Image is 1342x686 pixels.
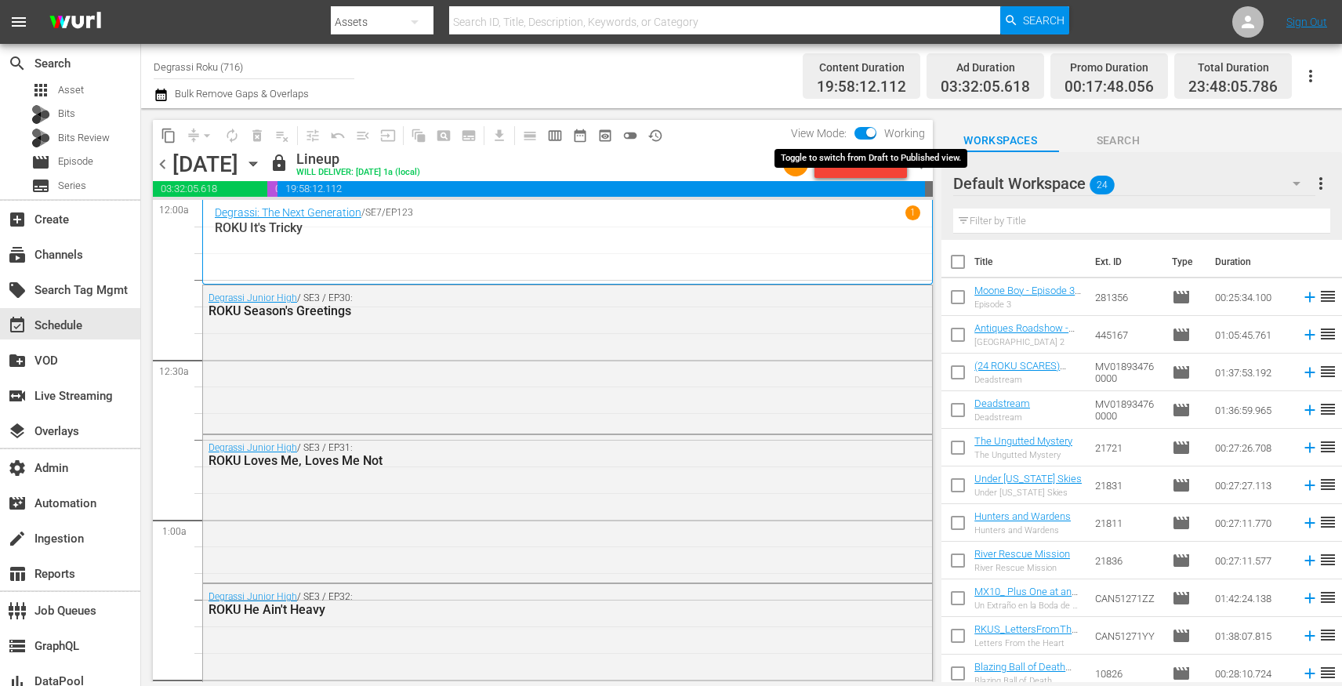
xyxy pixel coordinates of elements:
[1023,6,1065,34] span: Search
[1089,391,1166,429] td: MV018934760000
[974,360,1066,383] a: (24 ROKU SCARES) Deadstream
[8,637,27,655] span: GraphQL
[209,442,843,468] div: / SE3 / EP31:
[1172,551,1191,570] span: Episode
[8,281,27,299] span: Search Tag Mgmt
[941,131,1059,151] span: Workspaces
[361,207,365,218] p: /
[8,459,27,477] span: Admin
[9,13,28,31] span: menu
[8,422,27,441] span: Overlays
[1209,429,1295,466] td: 00:27:26.708
[1318,287,1337,306] span: reorder
[1209,278,1295,316] td: 00:25:34.100
[643,123,668,148] span: View History
[547,128,563,143] span: calendar_view_week_outlined
[1209,391,1295,429] td: 01:36:59.965
[1301,627,1318,644] svg: Add to Schedule
[1318,626,1337,644] span: reorder
[622,128,638,143] span: toggle_off
[1172,664,1191,683] span: Episode
[1172,288,1191,307] span: Episode
[783,158,808,170] span: 2
[974,638,1083,648] div: Letters From the Heart
[1089,354,1166,391] td: MV018934760000
[814,150,907,178] button: Unlock and Edit
[953,162,1315,205] div: Default Workspace
[1301,326,1318,343] svg: Add to Schedule
[1318,475,1337,494] span: reorder
[267,181,277,197] span: 00:17:48.056
[153,154,172,174] span: chevron_left
[1086,240,1162,284] th: Ext. ID
[1301,665,1318,682] svg: Add to Schedule
[1000,6,1069,34] button: Search
[31,81,50,100] span: Asset
[1318,325,1337,343] span: reorder
[1318,513,1337,532] span: reorder
[974,563,1070,573] div: River Rescue Mission
[456,123,481,148] span: Create Series Block
[1089,504,1166,542] td: 21811
[296,151,420,168] div: Lineup
[1172,363,1191,382] span: Episode
[209,591,297,602] a: Degrassi Junior High
[8,529,27,548] span: Ingestion
[245,123,270,148] span: Select an event to delete
[481,120,512,151] span: Download as CSV
[974,435,1072,447] a: The Ungutted Mystery
[181,123,219,148] span: Remove Gaps & Overlaps
[925,181,933,197] span: 00:11:54.214
[572,128,588,143] span: date_range_outlined
[974,285,1081,308] a: Moone Boy - Episode 3 (S1E3)
[1301,514,1318,532] svg: Add to Schedule
[1089,278,1166,316] td: 281356
[386,207,413,218] p: EP123
[568,123,593,148] span: Month Calendar View
[8,316,27,335] span: Schedule
[8,564,27,583] span: Reports
[597,128,613,143] span: preview_outlined
[1089,542,1166,579] td: 21836
[270,154,288,172] span: lock
[38,4,113,41] img: ans4CAIJ8jUAAAAAAAAAAAAAAAAAAAAAAAAgQb4GAAAAAAAAAAAAAAAAAAAAAAAAJMjXAAAAAAAAAAAAAAAAAAAAAAAAgAT5G...
[974,397,1030,409] a: Deadstream
[1089,429,1166,466] td: 21721
[1059,131,1177,151] span: Search
[974,548,1070,560] a: River Rescue Mission
[974,586,1078,609] a: MX10_ Plus One at an Amish Wedding
[8,601,27,620] span: Job Queues
[209,442,297,453] a: Degrassi Junior High
[1162,240,1206,284] th: Type
[209,453,843,468] div: ROKU Loves Me, Loves Me Not
[941,78,1030,96] span: 03:32:05.618
[365,207,386,218] p: SE7 /
[8,387,27,405] span: Live Streaming
[974,299,1083,310] div: Episode 3
[1286,16,1327,28] a: Sign Out
[1172,514,1191,532] span: Episode
[8,245,27,264] span: Channels
[822,150,899,178] div: Unlock and Edit
[1065,78,1154,96] span: 00:17:48.056
[913,154,933,174] span: chevron_right
[153,181,267,197] span: 03:32:05.618
[156,123,181,148] span: Copy Lineup
[58,82,84,98] span: Asset
[172,151,238,177] div: [DATE]
[1209,579,1295,617] td: 01:42:24.138
[58,106,75,122] span: Bits
[974,322,1077,358] a: Antiques Roadshow - [GEOGRAPHIC_DATA] 2 (S47E13)
[209,303,843,318] div: ROKU Season's Greetings
[1301,477,1318,494] svg: Add to Schedule
[974,412,1030,423] div: Deadstream
[1172,476,1191,495] span: Episode
[1318,437,1337,456] span: reorder
[325,123,350,148] span: Revert to Primary Episode
[296,168,420,178] div: WILL DELIVER: [DATE] 1a (local)
[1209,504,1295,542] td: 00:27:11.770
[1209,542,1295,579] td: 00:27:11.577
[1172,325,1191,344] span: Episode
[209,602,843,617] div: ROKU He Ain't Heavy
[375,123,401,148] span: Update Metadata from Key Asset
